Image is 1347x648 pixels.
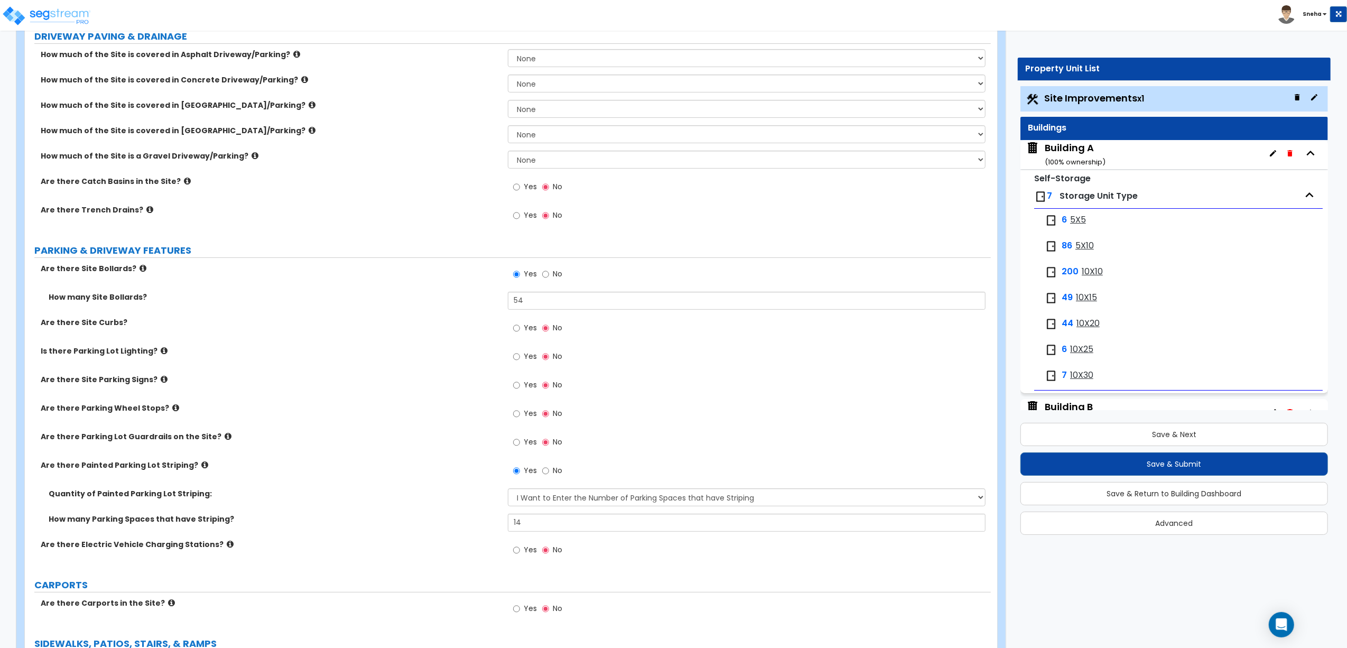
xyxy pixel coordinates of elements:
img: building.svg [1026,400,1039,414]
span: 200 [1062,266,1079,278]
i: click for more info! [309,126,315,134]
img: Construction.png [1026,92,1039,106]
button: Save & Return to Building Dashboard [1020,482,1328,505]
i: click for more info! [184,177,191,185]
span: 7 [1047,190,1052,202]
img: door.png [1045,292,1057,304]
label: DRIVEWAY PAVING & DRAINAGE [34,30,991,43]
i: click for more info! [161,347,168,355]
input: Yes [513,322,520,334]
span: Yes [524,269,537,279]
span: No [553,322,562,333]
i: click for more info! [172,404,179,412]
span: 6 [1062,214,1067,226]
span: 7 [1062,369,1067,382]
input: Yes [513,181,520,193]
img: door.png [1045,344,1057,356]
input: Yes [513,603,520,615]
input: Yes [513,379,520,391]
i: click for more info! [146,206,153,214]
label: CARPORTS [34,578,991,592]
i: click for more info! [301,76,308,84]
span: No [553,181,562,192]
label: Quantity of Painted Parking Lot Striping: [49,488,500,499]
input: No [542,181,549,193]
i: click for more info! [201,461,208,469]
span: 5X5 [1070,214,1086,226]
input: Yes [513,351,520,363]
img: door.png [1045,318,1057,330]
b: Sneha [1303,10,1322,18]
img: door.png [1045,214,1057,227]
button: Advanced [1020,512,1328,535]
div: Open Intercom Messenger [1269,612,1294,637]
i: click for more info! [161,375,168,383]
input: No [542,437,549,448]
input: Yes [513,544,520,556]
label: Are there Site Curbs? [41,317,500,328]
img: avatar.png [1277,5,1296,24]
label: Are there Site Parking Signs? [41,374,500,385]
span: No [553,210,562,220]
label: Are there Parking Lot Guardrails on the Site? [41,431,500,442]
i: click for more info! [309,101,315,109]
span: Yes [524,181,537,192]
label: Are there Catch Basins in the Site? [41,176,500,187]
div: Buildings [1028,122,1320,134]
img: logo_pro_r.png [2,5,91,26]
small: ( 100 % ownership) [1045,157,1106,167]
span: No [553,465,562,476]
span: No [553,544,562,555]
span: Yes [524,210,537,220]
span: Yes [524,465,537,476]
i: click for more info! [168,599,175,607]
input: No [542,379,549,391]
div: Property Unit List [1026,63,1323,75]
input: Yes [513,269,520,280]
span: Yes [524,351,537,362]
i: click for more info! [252,152,258,160]
input: No [542,408,549,420]
span: No [553,603,562,614]
small: Self-Storage [1034,172,1091,184]
span: Storage Unit Type [1060,190,1138,202]
span: 49 [1062,292,1073,304]
label: Are there Trench Drains? [41,205,500,215]
i: click for more info! [225,432,231,440]
input: No [542,603,549,615]
label: How much of the Site is covered in [GEOGRAPHIC_DATA]/Parking? [41,125,500,136]
span: 6 [1062,344,1067,356]
div: Building B [1045,400,1106,427]
label: PARKING & DRIVEWAY FEATURES [34,244,991,257]
span: Site Improvements [1045,91,1145,105]
span: 10X10 [1082,266,1103,278]
input: No [542,351,549,363]
span: 10X30 [1070,369,1093,382]
label: How much of the Site is covered in Concrete Driveway/Parking? [41,75,500,85]
label: How many Parking Spaces that have Striping? [49,514,500,524]
span: Yes [524,408,537,419]
span: 10X25 [1070,344,1093,356]
label: How much of the Site is a Gravel Driveway/Parking? [41,151,500,161]
input: No [542,465,549,477]
img: door.png [1034,190,1047,203]
span: Yes [524,322,537,333]
button: Save & Next [1020,423,1328,446]
img: door.png [1045,369,1057,382]
span: No [553,437,562,447]
img: building.svg [1026,141,1039,155]
span: 10X20 [1076,318,1100,330]
span: 10X15 [1076,292,1097,304]
span: Yes [524,603,537,614]
span: No [553,351,562,362]
input: Yes [513,465,520,477]
input: Yes [513,210,520,221]
i: click for more info! [140,264,146,272]
span: Yes [524,379,537,390]
i: click for more info! [293,50,300,58]
img: door.png [1045,266,1057,279]
span: 86 [1062,240,1072,252]
small: x1 [1138,93,1145,104]
span: 5X10 [1075,240,1094,252]
label: How much of the Site is covered in Asphalt Driveway/Parking? [41,49,500,60]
